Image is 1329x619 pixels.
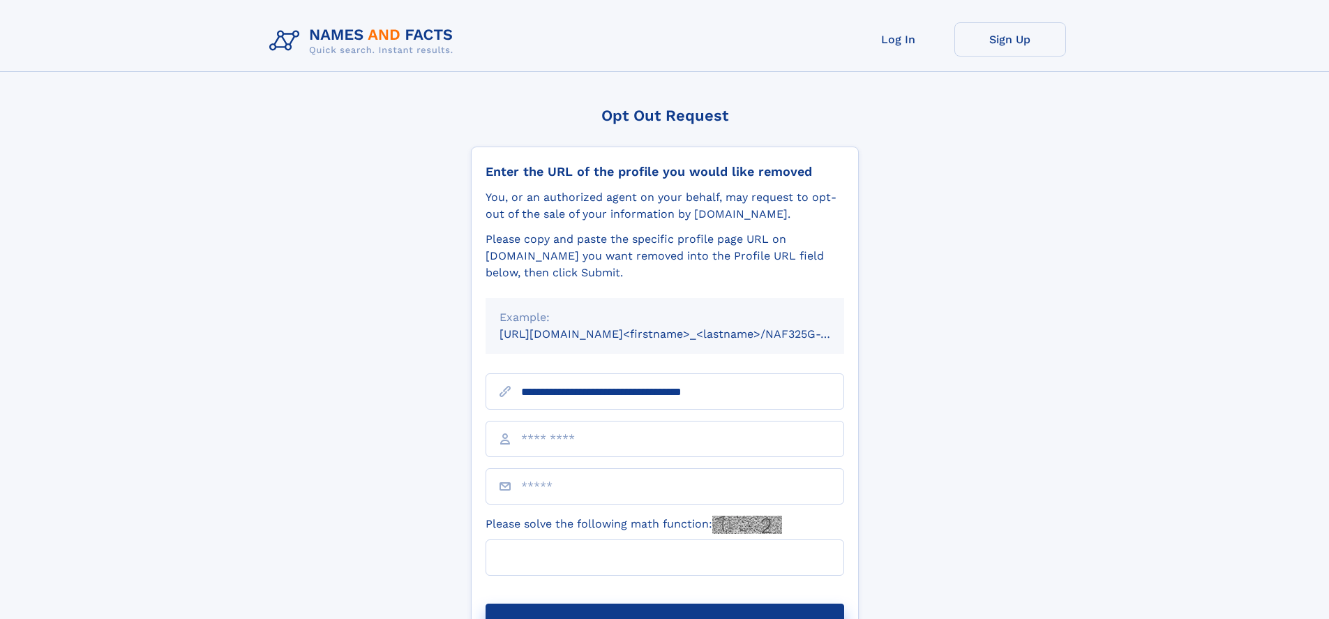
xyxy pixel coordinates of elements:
div: Enter the URL of the profile you would like removed [486,164,844,179]
div: Example: [500,309,830,326]
label: Please solve the following math function: [486,516,782,534]
div: Please copy and paste the specific profile page URL on [DOMAIN_NAME] you want removed into the Pr... [486,231,844,281]
a: Log In [843,22,954,57]
a: Sign Up [954,22,1066,57]
img: Logo Names and Facts [264,22,465,60]
div: Opt Out Request [471,107,859,124]
div: You, or an authorized agent on your behalf, may request to opt-out of the sale of your informatio... [486,189,844,223]
small: [URL][DOMAIN_NAME]<firstname>_<lastname>/NAF325G-xxxxxxxx [500,327,871,341]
